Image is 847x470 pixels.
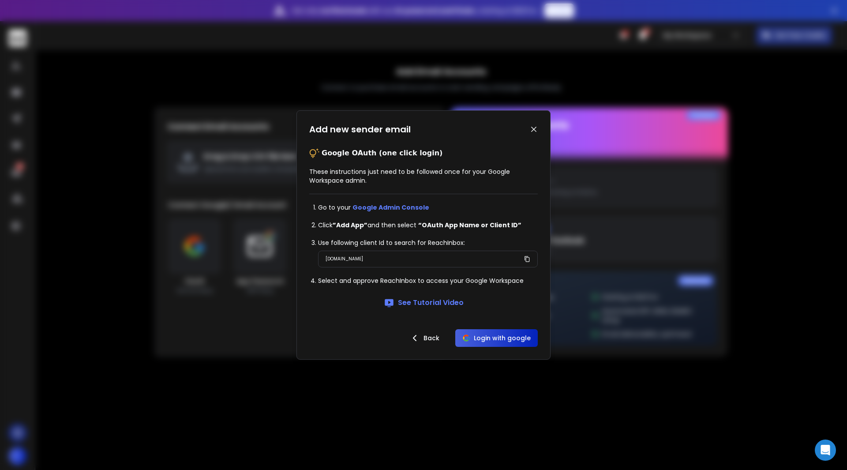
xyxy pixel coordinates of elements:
[352,203,429,212] a: Google Admin Console
[309,167,538,185] p: These instructions just need to be followed once for your Google Workspace admin.
[384,297,464,308] a: See Tutorial Video
[318,203,538,212] li: Go to your
[318,221,538,229] li: Click and then select
[318,238,538,247] li: Use following client Id to search for ReachInbox:
[326,255,363,263] p: [DOMAIN_NAME]
[333,221,367,229] strong: ”Add App”
[418,221,521,229] strong: “OAuth App Name or Client ID”
[322,148,442,158] p: Google OAuth (one click login)
[455,329,538,347] button: Login with google
[318,276,538,285] li: Select and approve ReachInbox to access your Google Workspace
[309,123,411,135] h1: Add new sender email
[815,440,836,461] div: Open Intercom Messenger
[309,148,320,158] img: tips
[402,329,446,347] button: Back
